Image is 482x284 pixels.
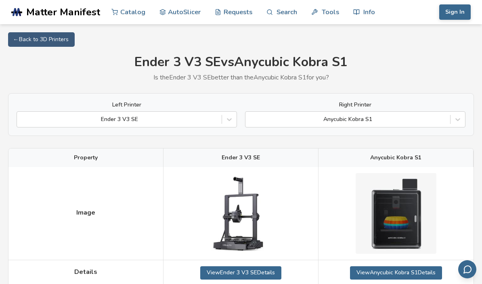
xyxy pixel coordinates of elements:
span: Image [76,209,95,216]
span: Matter Manifest [26,6,100,18]
h1: Ender 3 V3 SE vs Anycubic Kobra S1 [8,55,474,70]
button: Sign In [439,4,471,20]
a: ← Back to 3D Printers [8,32,75,47]
span: Details [74,268,97,276]
label: Right Printer [245,102,465,108]
span: Anycubic Kobra S1 [370,155,421,161]
img: Ender 3 V3 SE [201,173,281,254]
button: Send feedback via email [458,260,476,278]
p: Is the Ender 3 V3 SE better than the Anycubic Kobra S1 for you? [8,74,474,81]
label: Left Printer [17,102,237,108]
span: Ender 3 V3 SE [222,155,260,161]
input: Anycubic Kobra S1 [249,116,251,123]
input: Ender 3 V3 SE [21,116,23,123]
a: ViewEnder 3 V3 SEDetails [200,266,281,279]
img: Anycubic Kobra S1 [356,173,436,254]
span: Property [74,155,98,161]
a: ViewAnycubic Kobra S1Details [350,266,442,279]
